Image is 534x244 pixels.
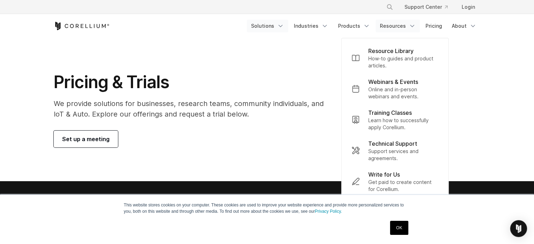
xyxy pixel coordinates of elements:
a: Write for Us Get paid to create content for Corellium. [346,166,444,197]
a: Login [456,1,481,13]
p: How-to guides and product articles. [368,55,439,69]
p: Technical Support [368,139,417,148]
div: Navigation Menu [247,20,481,32]
a: Pricing [421,20,446,32]
span: Set up a meeting [62,135,110,143]
a: Corellium Home [54,22,110,30]
a: Solutions [247,20,288,32]
p: Webinars & Events [368,78,418,86]
a: Resources [376,20,420,32]
div: Open Intercom Messenger [510,220,527,237]
a: Resource Library How-to guides and product articles. [346,42,444,73]
p: Write for Us [368,170,400,179]
p: Learn how to successfully apply Corellium. [368,117,439,131]
p: We provide solutions for businesses, research teams, community individuals, and IoT & Auto. Explo... [54,98,334,119]
a: Webinars & Events Online and in-person webinars and events. [346,73,444,104]
p: Support services and agreements. [368,148,439,162]
a: Support Center [399,1,453,13]
p: Resource Library [368,47,414,55]
a: Privacy Policy. [315,209,342,214]
div: Navigation Menu [378,1,481,13]
a: Products [334,20,374,32]
p: Get paid to create content for Corellium. [368,179,439,193]
a: Technical Support Support services and agreements. [346,135,444,166]
a: OK [390,221,408,235]
p: This website stores cookies on your computer. These cookies are used to improve your website expe... [124,202,410,215]
a: About [448,20,481,32]
a: Industries [290,20,332,32]
h1: Pricing & Trials [54,72,334,93]
p: Training Classes [368,108,412,117]
p: Online and in-person webinars and events. [368,86,439,100]
a: Set up a meeting [54,131,118,147]
button: Search [383,1,396,13]
a: Training Classes Learn how to successfully apply Corellium. [346,104,444,135]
